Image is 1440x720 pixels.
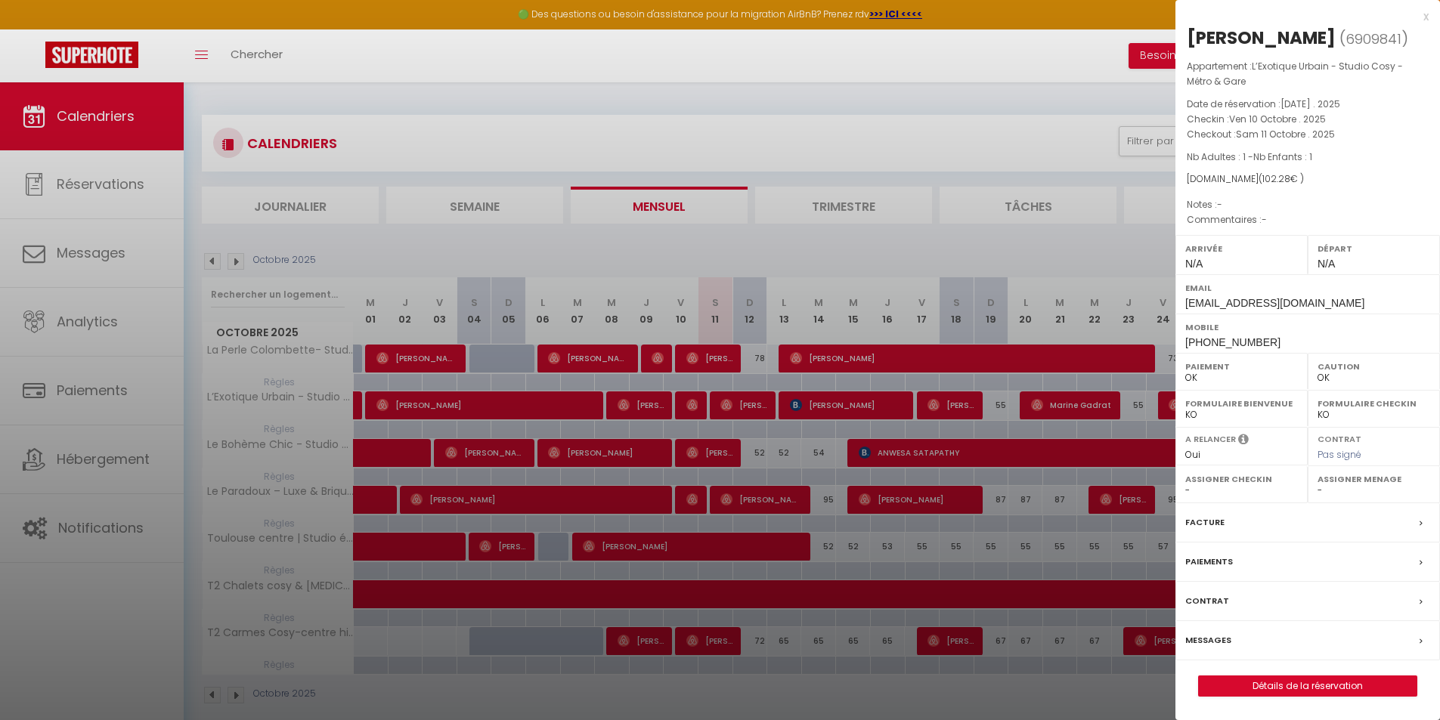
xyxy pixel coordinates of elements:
[1318,396,1430,411] label: Formulaire Checkin
[1238,433,1249,450] i: Sélectionner OUI si vous souhaiter envoyer les séquences de messages post-checkout
[1187,127,1429,142] p: Checkout :
[1318,433,1361,443] label: Contrat
[1236,128,1335,141] span: Sam 11 Octobre . 2025
[1185,396,1298,411] label: Formulaire Bienvenue
[1185,554,1233,570] label: Paiements
[1187,197,1429,212] p: Notes :
[1339,28,1408,49] span: ( )
[1185,471,1298,487] label: Assigner Checkin
[1346,29,1401,48] span: 6909841
[1199,676,1417,696] a: Détails de la réservation
[1262,172,1290,185] span: 102.28
[1185,336,1281,348] span: [PHONE_NUMBER]
[1185,241,1298,256] label: Arrivée
[1217,198,1222,211] span: -
[1187,172,1429,187] div: [DOMAIN_NAME]
[1318,359,1430,374] label: Caution
[1281,97,1340,110] span: [DATE] . 2025
[1187,112,1429,127] p: Checkin :
[1187,97,1429,112] p: Date de réservation :
[1318,258,1335,270] span: N/A
[1318,241,1430,256] label: Départ
[1175,8,1429,26] div: x
[1187,26,1336,50] div: [PERSON_NAME]
[1185,515,1225,530] label: Facture
[1318,448,1361,461] span: Pas signé
[1229,113,1326,125] span: Ven 10 Octobre . 2025
[1185,258,1203,270] span: N/A
[1262,213,1267,226] span: -
[1318,471,1430,487] label: Assigner Menage
[1198,675,1417,697] button: Détails de la réservation
[1259,172,1304,185] span: ( € )
[1185,433,1236,446] label: A relancer
[1185,320,1430,335] label: Mobile
[1185,359,1298,374] label: Paiement
[1185,297,1364,309] span: [EMAIL_ADDRESS][DOMAIN_NAME]
[1185,632,1231,648] label: Messages
[1187,60,1403,88] span: L’Exotique Urbain - Studio Cosy - Métro & Gare
[1185,280,1430,295] label: Email
[1187,150,1312,163] span: Nb Adultes : 1 -
[1187,59,1429,89] p: Appartement :
[1253,150,1312,163] span: Nb Enfants : 1
[1185,593,1229,609] label: Contrat
[1187,212,1429,227] p: Commentaires :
